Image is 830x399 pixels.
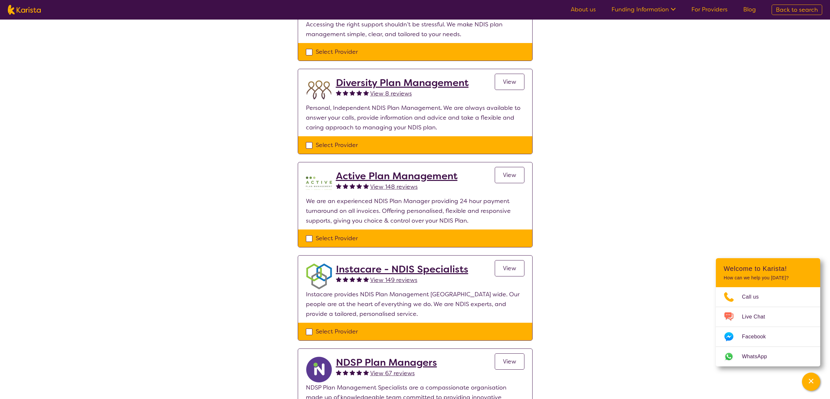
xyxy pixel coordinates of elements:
[350,276,355,282] img: fullstar
[503,264,516,272] span: View
[716,258,820,366] div: Channel Menu
[370,90,412,97] span: View 8 reviews
[503,358,516,365] span: View
[306,77,332,103] img: duqvjtfkvnzb31ymex15.png
[495,260,524,276] a: View
[363,276,369,282] img: fullstar
[691,6,728,13] a: For Providers
[743,6,756,13] a: Blog
[336,90,341,96] img: fullstar
[306,170,332,196] img: pypzb5qm7jexfhutod0x.png
[350,90,355,96] img: fullstar
[370,276,417,284] span: View 149 reviews
[772,5,822,15] a: Back to search
[356,90,362,96] img: fullstar
[571,6,596,13] a: About us
[356,370,362,375] img: fullstar
[350,183,355,189] img: fullstar
[356,276,362,282] img: fullstar
[343,370,348,375] img: fullstar
[495,167,524,183] a: View
[742,352,775,362] span: WhatsApp
[336,170,458,182] a: Active Plan Management
[356,183,362,189] img: fullstar
[306,196,524,226] p: We are an experienced NDIS Plan Manager providing 24 hour payment turnaround on all invoices. Off...
[8,5,41,15] img: Karista logo
[716,347,820,366] a: Web link opens in a new tab.
[742,292,767,302] span: Call us
[495,74,524,90] a: View
[503,171,516,179] span: View
[343,90,348,96] img: fullstar
[306,20,524,39] p: Accessing the right support shouldn’t be stressful. We make NDIS plan management simple, clear, a...
[336,77,469,89] a: Diversity Plan Management
[336,263,468,275] a: Instacare - NDIS Specialists
[343,183,348,189] img: fullstar
[363,183,369,189] img: fullstar
[363,90,369,96] img: fullstar
[611,6,676,13] a: Funding Information
[306,263,332,289] img: obkhna0zu27zdd4ubuus.png
[370,369,415,377] span: View 67 reviews
[370,275,417,285] a: View 149 reviews
[716,287,820,366] ul: Choose channel
[343,276,348,282] img: fullstar
[370,182,418,192] a: View 148 reviews
[336,370,341,375] img: fullstar
[370,183,418,191] span: View 148 reviews
[350,370,355,375] img: fullstar
[495,353,524,370] a: View
[724,275,812,281] p: How can we help you [DATE]?
[336,276,341,282] img: fullstar
[336,183,341,189] img: fullstar
[336,357,437,368] a: NDSP Plan Managers
[370,368,415,378] a: View 67 reviews
[306,289,524,319] p: Instacare provides NDIS Plan Management [GEOGRAPHIC_DATA] wide. Our people are at the heart of ev...
[503,78,516,86] span: View
[306,103,524,132] p: Personal, Independent NDIS Plan Management. We are always available to answer your calls, provide...
[363,370,369,375] img: fullstar
[724,265,812,273] h2: Welcome to Karista!
[742,312,773,322] span: Live Chat
[306,357,332,383] img: ryxpuxvt8mh1enfatjpo.png
[370,89,412,98] a: View 8 reviews
[802,373,820,391] button: Channel Menu
[776,6,818,14] span: Back to search
[742,332,774,342] span: Facebook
